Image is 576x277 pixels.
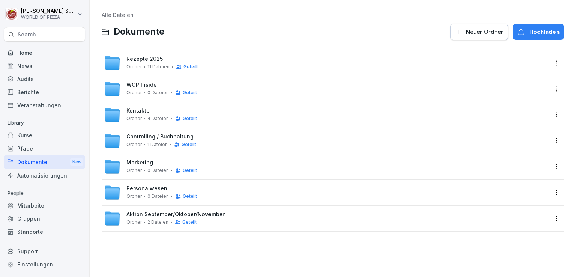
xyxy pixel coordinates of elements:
[126,142,142,147] span: Ordner
[4,155,85,169] div: Dokumente
[466,28,503,36] span: Neuer Ordner
[4,258,85,271] a: Einstellungen
[4,225,85,238] a: Standorte
[4,155,85,169] a: DokumenteNew
[126,82,157,88] span: WOP Inside
[104,132,548,149] a: Controlling / BuchhaltungOrdner1 DateienGeteilt
[104,158,548,175] a: MarketingOrdner0 DateienGeteilt
[126,220,142,225] span: Ordner
[4,212,85,225] a: Gruppen
[126,134,193,140] span: Controlling / Buchhaltung
[183,64,198,69] span: Geteilt
[147,168,169,173] span: 0 Dateien
[126,168,142,173] span: Ordner
[147,220,168,225] span: 2 Dateien
[126,185,167,192] span: Personalwesen
[4,169,85,182] a: Automatisierungen
[450,24,508,40] button: Neuer Ordner
[4,199,85,212] a: Mitarbeiter
[104,55,548,71] a: Rezepte 2025Ordner11 DateienGeteilt
[183,116,197,121] span: Geteilt
[4,86,85,99] a: Berichte
[4,117,85,129] p: Library
[126,90,142,95] span: Ordner
[104,184,548,201] a: PersonalwesenOrdner0 DateienGeteilt
[126,116,142,121] span: Ordner
[21,15,76,20] p: WORLD OF PIZZA
[4,245,85,258] div: Support
[147,142,168,147] span: 1 Dateien
[147,116,169,121] span: 4 Dateien
[181,142,196,147] span: Geteilt
[102,12,133,18] a: Alle Dateien
[126,56,163,62] span: Rezepte 2025
[126,194,142,199] span: Ordner
[126,211,225,218] span: Aktion September/Oktober/November
[147,194,169,199] span: 0 Dateien
[126,108,150,114] span: Kontakte
[4,129,85,142] a: Kurse
[104,81,548,97] a: WOP InsideOrdner0 DateienGeteilt
[4,99,85,112] a: Veranstaltungen
[183,194,197,199] span: Geteilt
[183,168,197,173] span: Geteilt
[114,26,164,37] span: Dokumente
[147,90,169,95] span: 0 Dateien
[18,31,36,38] p: Search
[126,160,153,166] span: Marketing
[4,72,85,86] a: Audits
[21,8,76,14] p: [PERSON_NAME] Seraphim
[529,28,559,36] span: Hochladen
[104,210,548,227] a: Aktion September/Oktober/NovemberOrdner2 DateienGeteilt
[4,59,85,72] a: News
[182,220,197,225] span: Geteilt
[513,24,564,40] button: Hochladen
[183,90,197,95] span: Geteilt
[126,64,142,69] span: Ordner
[4,46,85,59] a: Home
[104,107,548,123] a: KontakteOrdner4 DateienGeteilt
[147,64,169,69] span: 11 Dateien
[4,142,85,155] a: Pfade
[4,187,85,199] p: People
[70,158,83,166] div: New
